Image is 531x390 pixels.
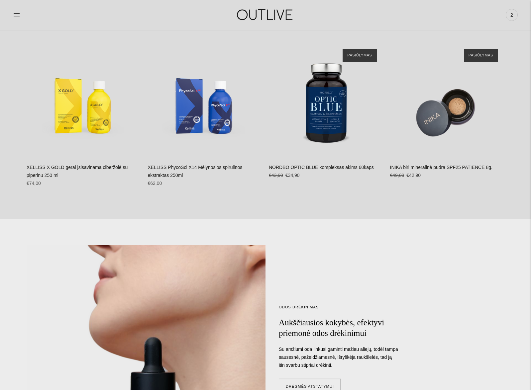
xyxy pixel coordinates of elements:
[390,42,505,157] a: INIKA biri mineralinė pudra SPF25 PATIENCE 8g.
[507,10,516,20] span: 2
[148,165,243,178] a: XELLISS PhycoSci X14 Mėlynosios spirulinos ekstraktas 250ml
[27,181,41,186] span: €74,00
[279,317,398,339] h2: Aukščiausios kokybės, efektyvi priemonė odos drėkinimui
[279,304,398,311] div: ODOS DRĖKINIMAS
[390,165,492,170] a: INIKA biri mineralinė pudra SPF25 PATIENCE 8g.
[279,346,398,369] p: Su amžiumi oda linkusi gaminti mažiau aliejų, todėl tampa sausesnė, pažeidžiamesnė, išryškėja rau...
[27,42,141,157] a: XELLISS X GOLD gerai įsisavinama ciberžolė su piperinu 250 ml
[148,42,263,157] a: XELLISS PhycoSci X14 Mėlynosios spirulinos ekstraktas 250ml
[148,181,162,186] span: €62,00
[269,165,374,170] a: NORDBO OPTIC BLUE kompleksas akims 60kaps
[506,8,518,22] a: 2
[406,173,421,178] span: €42,90
[27,165,128,178] a: XELLISS X GOLD gerai įsisavinama ciberžolė su piperinu 250 ml
[390,173,404,178] s: €49,00
[269,42,383,157] a: NORDBO OPTIC BLUE kompleksas akims 60kaps
[269,173,283,178] s: €43,90
[285,173,300,178] span: €34,90
[224,3,307,26] img: OUTLIVE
